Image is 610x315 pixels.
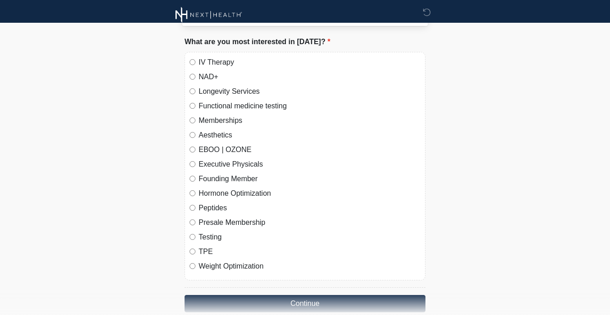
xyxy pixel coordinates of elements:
[199,188,420,199] label: Hormone Optimization
[199,261,420,272] label: Weight Optimization
[199,144,420,155] label: EBOO | OZONE
[199,101,420,112] label: Functional medicine testing
[199,232,420,243] label: Testing
[190,176,195,182] input: Founding Member
[185,295,425,312] button: Continue
[190,249,195,254] input: TPE
[190,147,195,152] input: EBOO | OZONE
[199,71,420,82] label: NAD+
[190,205,195,211] input: Peptides
[190,234,195,240] input: Testing
[175,7,242,23] img: Next Health Wellness Logo
[190,132,195,138] input: Aesthetics
[199,115,420,126] label: Memberships
[199,217,420,228] label: Presale Membership
[199,246,420,257] label: TPE
[190,263,195,269] input: Weight Optimization
[190,117,195,123] input: Memberships
[190,88,195,94] input: Longevity Services
[190,103,195,109] input: Functional medicine testing
[190,161,195,167] input: Executive Physicals
[199,57,420,68] label: IV Therapy
[199,203,420,213] label: Peptides
[199,159,420,170] label: Executive Physicals
[190,74,195,80] input: NAD+
[190,59,195,65] input: IV Therapy
[199,130,420,141] label: Aesthetics
[185,36,330,47] label: What are you most interested in [DATE]?
[199,86,420,97] label: Longevity Services
[190,190,195,196] input: Hormone Optimization
[190,219,195,225] input: Presale Membership
[199,173,420,184] label: Founding Member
